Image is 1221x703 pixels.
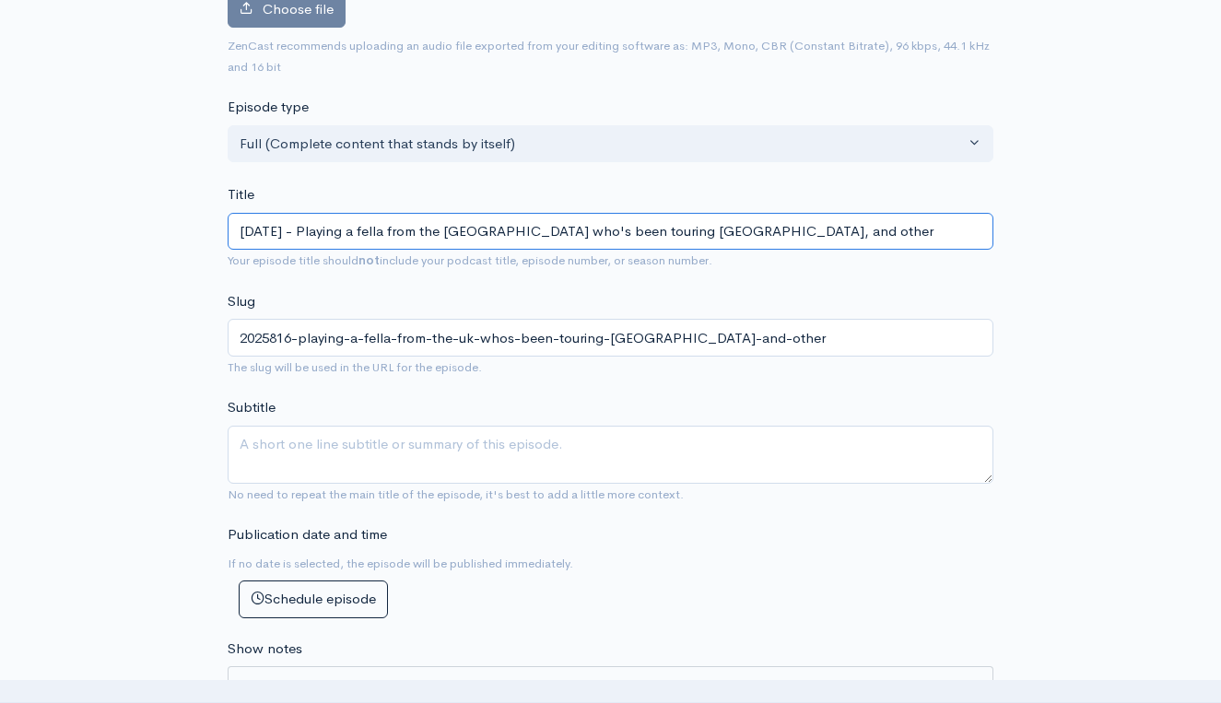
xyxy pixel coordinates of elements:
input: What is the episode's title? [228,213,993,251]
label: Title [228,184,254,205]
button: Insert Show Notes Template [238,675,265,703]
label: Slug [228,291,255,312]
small: Your episode title should include your podcast title, episode number, or season number. [228,252,712,268]
small: No need to repeat the main title of the episode, it's best to add a little more context. [228,486,684,502]
label: Show notes [228,639,302,660]
button: Full (Complete content that stands by itself) [228,125,993,163]
button: Schedule episode [239,580,388,618]
div: Full (Complete content that stands by itself) [240,134,965,155]
small: If no date is selected, the episode will be published immediately. [228,556,573,571]
strong: not [358,252,380,268]
label: Episode type [228,97,309,118]
label: Subtitle [228,397,276,418]
small: ZenCast recommends uploading an audio file exported from your editing software as: MP3, Mono, CBR... [228,38,990,75]
small: The slug will be used in the URL for the episode. [228,359,482,375]
label: Publication date and time [228,524,387,545]
input: title-of-episode [228,319,993,357]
